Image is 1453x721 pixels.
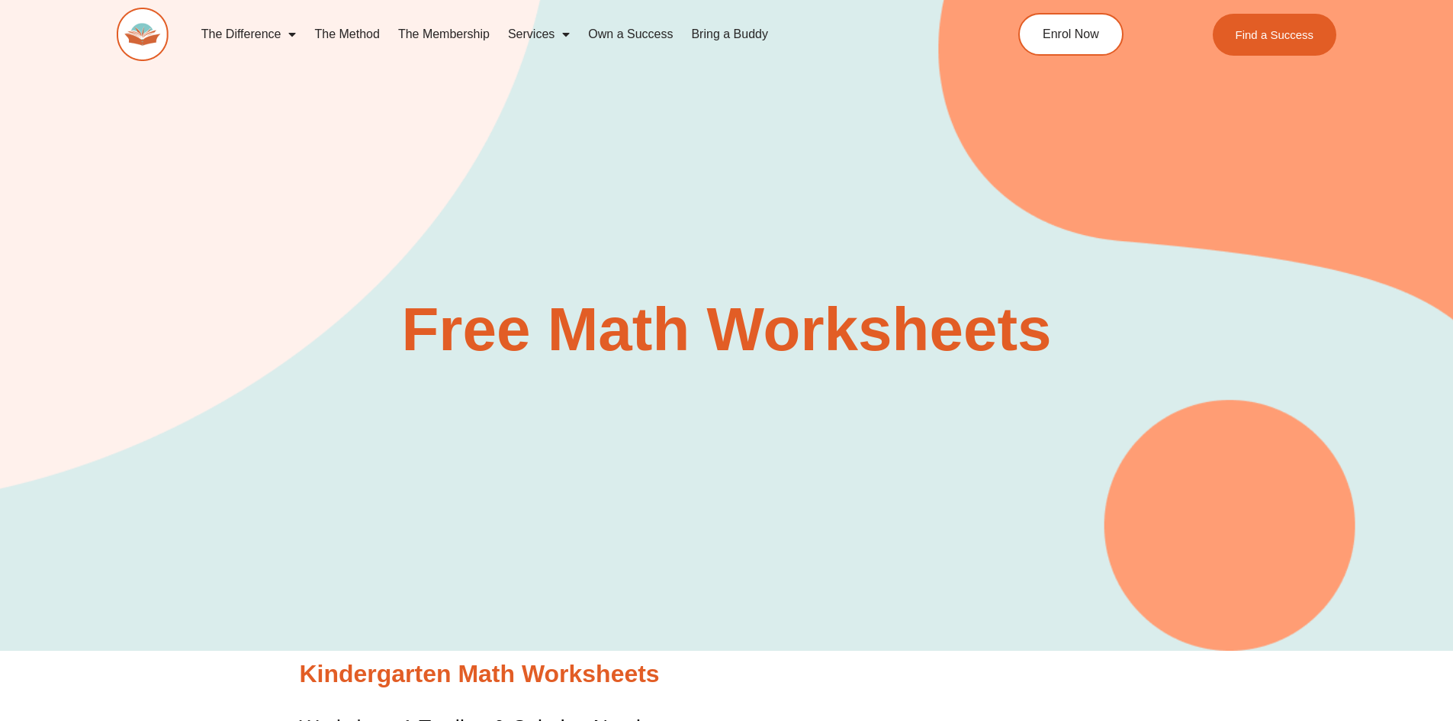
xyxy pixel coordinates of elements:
span: Find a Success [1236,29,1314,40]
a: Enrol Now [1018,13,1124,56]
a: Find a Success [1213,14,1337,56]
h2: Kindergarten Math Worksheets [300,658,1154,690]
h2: Free Math Worksheets [292,299,1162,360]
nav: Menu [192,17,949,52]
a: Services [499,17,579,52]
a: Own a Success [579,17,682,52]
a: Bring a Buddy [682,17,777,52]
a: The Difference [192,17,306,52]
a: The Method [305,17,388,52]
a: The Membership [389,17,499,52]
span: Enrol Now [1043,28,1099,40]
